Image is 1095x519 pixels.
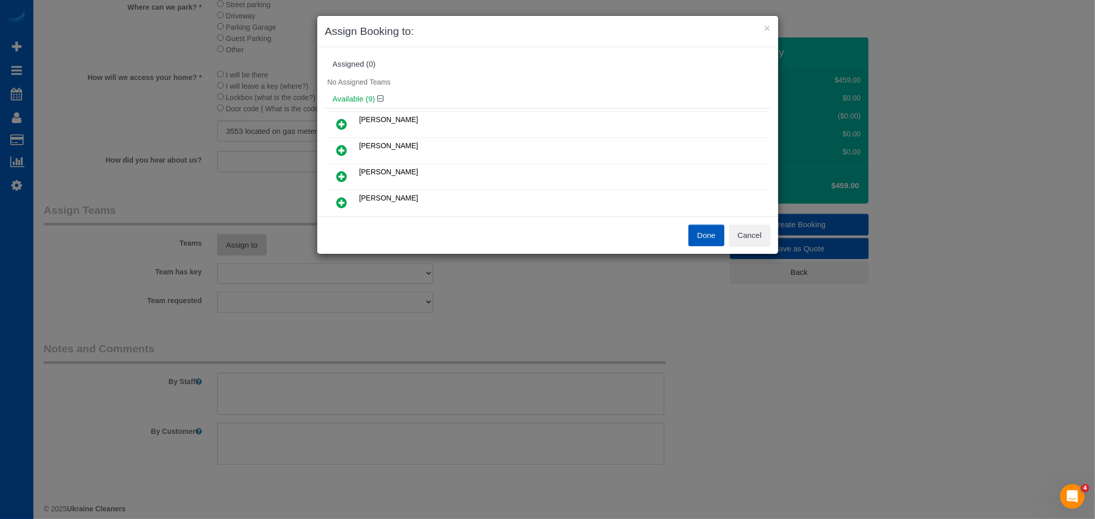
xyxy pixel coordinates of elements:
span: [PERSON_NAME] [359,194,418,202]
span: [PERSON_NAME] [359,115,418,124]
span: [PERSON_NAME] [359,168,418,176]
h3: Assign Booking to: [325,24,771,39]
span: 4 [1081,484,1089,492]
h4: Available (9) [333,95,763,104]
button: Done [688,225,724,246]
button: Cancel [729,225,771,246]
span: No Assigned Teams [328,78,391,86]
iframe: Intercom live chat [1060,484,1085,509]
button: × [764,23,770,33]
div: Assigned (0) [333,60,763,69]
span: [PERSON_NAME] [359,142,418,150]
